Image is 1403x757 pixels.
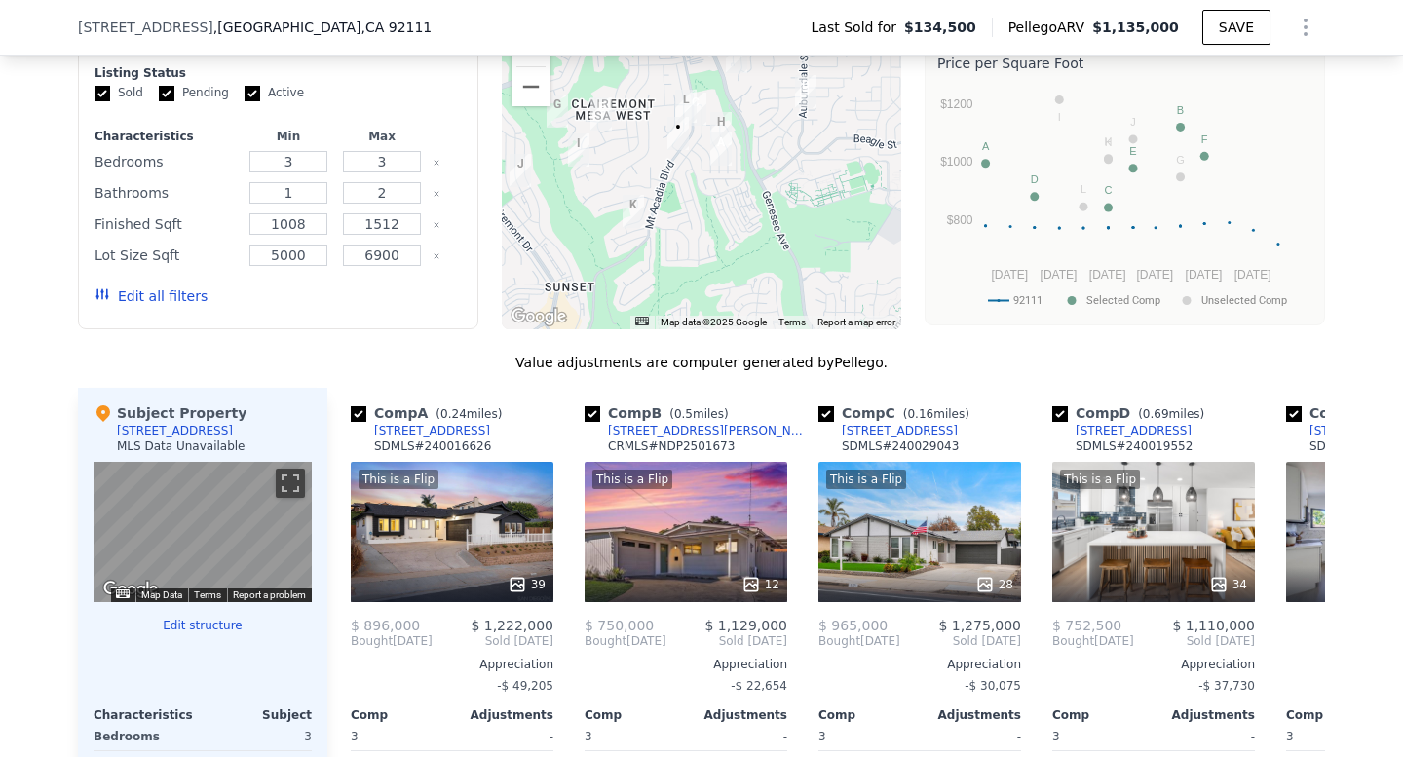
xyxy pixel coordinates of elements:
[1136,268,1173,282] text: [DATE]
[428,407,510,421] span: ( miles)
[585,618,654,633] span: $ 750,000
[1177,104,1184,116] text: B
[1052,403,1212,423] div: Comp D
[276,469,305,498] button: Toggle fullscreen view
[778,317,806,327] a: Terms (opens in new tab)
[1031,173,1039,185] text: D
[818,657,1021,672] div: Appreciation
[1130,116,1136,128] text: J
[547,95,568,128] div: 4709 Mount Almagosa Dr
[585,403,737,423] div: Comp B
[585,633,626,649] span: Bought
[246,129,331,144] div: Min
[1060,470,1140,489] div: This is a Flip
[117,438,246,454] div: MLS Data Unavailable
[351,633,393,649] span: Bought
[95,242,238,269] div: Lot Size Sqft
[94,723,199,750] div: Bedrooms
[1286,707,1387,723] div: Comp
[623,195,644,228] div: 3279 Via Bartolo
[920,707,1021,723] div: Adjustments
[94,403,246,423] div: Subject Property
[991,268,1028,282] text: [DATE]
[686,707,787,723] div: Adjustments
[1041,268,1078,282] text: [DATE]
[508,575,546,594] div: 39
[1172,618,1255,633] span: $ 1,110,000
[95,286,208,306] button: Edit all filters
[666,633,787,649] span: Sold [DATE]
[98,577,163,602] a: Open this area in Google Maps (opens a new window)
[339,129,425,144] div: Max
[359,470,438,489] div: This is a Flip
[608,438,735,454] div: CRMLS # NDP2501673
[1052,657,1255,672] div: Appreciation
[1130,407,1212,421] span: ( miles)
[433,252,440,260] button: Clear
[452,707,553,723] div: Adjustments
[585,657,787,672] div: Appreciation
[592,470,672,489] div: This is a Flip
[95,210,238,238] div: Finished Sqft
[685,93,706,126] div: 3721 Mount Acadia Blvd
[78,18,213,37] span: [STREET_ADDRESS]
[907,407,933,421] span: 0.16
[203,707,312,723] div: Subject
[826,470,906,489] div: This is a Flip
[433,190,440,198] button: Clear
[842,438,959,454] div: SDMLS # 240029043
[1202,10,1270,45] button: SAVE
[159,85,229,101] label: Pending
[351,657,553,672] div: Appreciation
[360,19,432,35] span: , CA 92111
[213,18,432,37] span: , [GEOGRAPHIC_DATA]
[818,633,860,649] span: Bought
[812,18,905,37] span: Last Sold for
[818,403,977,423] div: Comp C
[938,618,1021,633] span: $ 1,275,000
[937,50,1312,77] div: Price per Square Foot
[731,679,787,693] span: -$ 22,654
[817,317,895,327] a: Report a map error
[1092,19,1179,35] span: $1,135,000
[1201,294,1287,307] text: Unselected Comp
[818,730,826,743] span: 3
[924,723,1021,750] div: -
[1154,707,1255,723] div: Adjustments
[1176,154,1185,166] text: G
[965,679,1021,693] span: -$ 30,075
[674,407,693,421] span: 0.5
[456,723,553,750] div: -
[1186,268,1223,282] text: [DATE]
[690,723,787,750] div: -
[159,86,174,101] input: Pending
[1234,268,1271,282] text: [DATE]
[1076,423,1192,438] div: [STREET_ADDRESS]
[1086,294,1160,307] text: Selected Comp
[1076,438,1193,454] div: SDMLS # 240019552
[440,407,467,421] span: 0.24
[95,65,462,81] div: Listing Status
[245,86,260,101] input: Active
[1081,183,1086,195] text: L
[471,618,553,633] span: $ 1,222,000
[710,112,732,145] div: 3628 Mount Acomita Ave
[141,588,182,602] button: Map Data
[245,85,304,101] label: Active
[982,140,990,152] text: A
[710,132,732,166] div: 3521 Mount Aclare Ave
[590,97,612,131] div: 3761 Mount Augustus Ave
[818,633,900,649] div: [DATE]
[585,730,592,743] span: 3
[585,633,666,649] div: [DATE]
[94,618,312,633] button: Edit structure
[667,117,689,150] div: 3602 Mount Acadia Blvd
[940,97,973,111] text: $1200
[1105,136,1113,148] text: K
[94,462,312,602] div: Map
[95,129,238,144] div: Characteristics
[1143,407,1169,421] span: 0.69
[1105,184,1113,196] text: C
[507,304,571,329] a: Open this area in Google Maps (opens a new window)
[374,438,491,454] div: SDMLS # 240016626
